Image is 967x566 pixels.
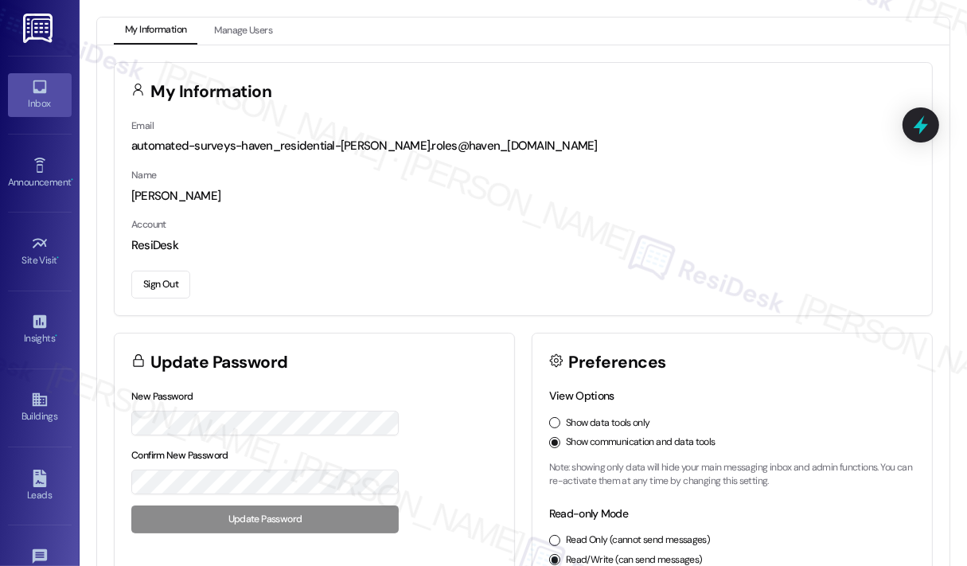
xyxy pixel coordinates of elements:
label: Name [131,169,157,182]
span: • [71,174,73,185]
button: My Information [114,18,197,45]
h3: Preferences [569,354,666,371]
label: Confirm New Password [131,449,228,462]
label: View Options [549,388,614,403]
button: Sign Out [131,271,190,299]
label: Read Only (cannot send messages) [566,533,710,548]
a: Inbox [8,73,72,116]
a: Site Visit • [8,230,72,273]
label: Read-only Mode [549,506,628,521]
label: Email [131,119,154,132]
label: Account [131,218,166,231]
label: Show communication and data tools [566,435,716,450]
span: • [57,252,60,263]
img: ResiDesk Logo [23,14,56,43]
label: New Password [131,390,193,403]
a: Leads [8,465,72,508]
a: Insights • [8,308,72,351]
div: ResiDesk [131,237,915,254]
p: Note: showing only data will hide your main messaging inbox and admin functions. You can re-activ... [549,461,915,489]
h3: Update Password [151,354,288,371]
span: • [55,330,57,342]
button: Manage Users [203,18,283,45]
div: automated-surveys-haven_residential-[PERSON_NAME].roles@haven_[DOMAIN_NAME] [131,138,915,154]
label: Show data tools only [566,416,650,431]
a: Buildings [8,386,72,429]
div: [PERSON_NAME] [131,188,915,205]
h3: My Information [151,84,272,100]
